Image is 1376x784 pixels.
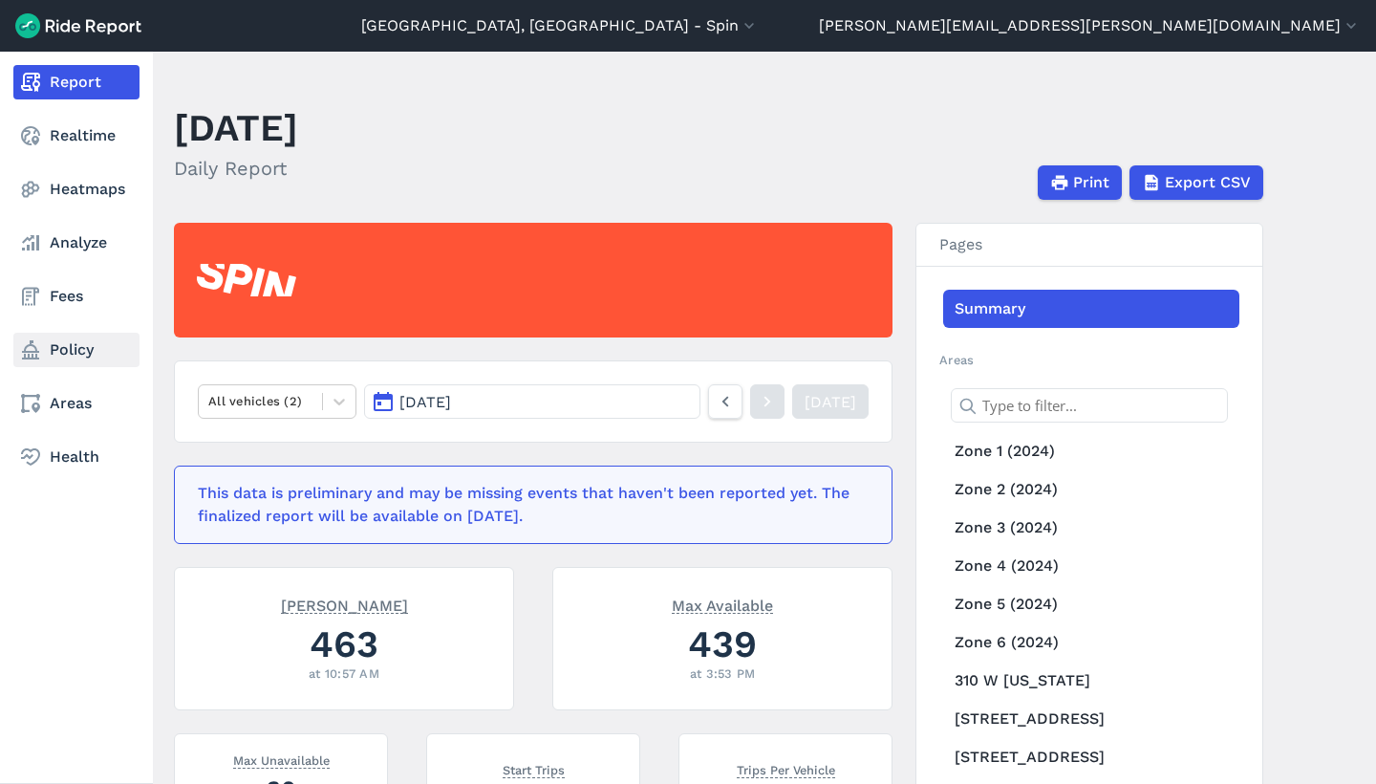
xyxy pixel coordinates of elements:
[943,700,1239,738] a: [STREET_ADDRESS]
[943,738,1239,776] a: [STREET_ADDRESS]
[1129,165,1263,200] button: Export CSV
[364,384,700,419] button: [DATE]
[576,618,869,670] div: 439
[503,759,565,778] span: Start Trips
[399,393,451,411] span: [DATE]
[13,440,140,474] a: Health
[939,351,1239,369] h2: Areas
[943,585,1239,623] a: Zone 5 (2024)
[792,384,869,419] a: [DATE]
[943,432,1239,470] a: Zone 1 (2024)
[15,13,141,38] img: Ride Report
[916,224,1262,267] h3: Pages
[233,750,330,769] span: Max Unavailable
[13,172,140,207] a: Heatmaps
[198,664,490,683] div: at 10:57 AM
[819,14,1361,37] button: [PERSON_NAME][EMAIL_ADDRESS][PERSON_NAME][DOMAIN_NAME]
[174,154,298,183] h2: Daily Report
[198,482,857,528] div: This data is preliminary and may be missing events that haven't been reported yet. The finalized ...
[13,386,140,421] a: Areas
[198,618,490,670] div: 463
[951,388,1228,423] input: Type to filter...
[13,279,140,314] a: Fees
[361,14,759,37] button: [GEOGRAPHIC_DATA], [GEOGRAPHIC_DATA] - Spin
[13,226,140,260] a: Analyze
[943,662,1239,700] a: 310 W [US_STATE]
[13,333,140,367] a: Policy
[943,547,1239,585] a: Zone 4 (2024)
[943,470,1239,509] a: Zone 2 (2024)
[1165,171,1251,194] span: Export CSV
[174,101,298,154] h1: [DATE]
[197,264,296,296] img: Spin
[672,595,773,614] span: Max Available
[1073,171,1109,194] span: Print
[13,119,140,153] a: Realtime
[281,595,408,614] span: [PERSON_NAME]
[943,509,1239,547] a: Zone 3 (2024)
[737,759,835,778] span: Trips Per Vehicle
[943,623,1239,662] a: Zone 6 (2024)
[943,290,1239,328] a: Summary
[1038,165,1122,200] button: Print
[576,664,869,683] div: at 3:53 PM
[13,65,140,99] a: Report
